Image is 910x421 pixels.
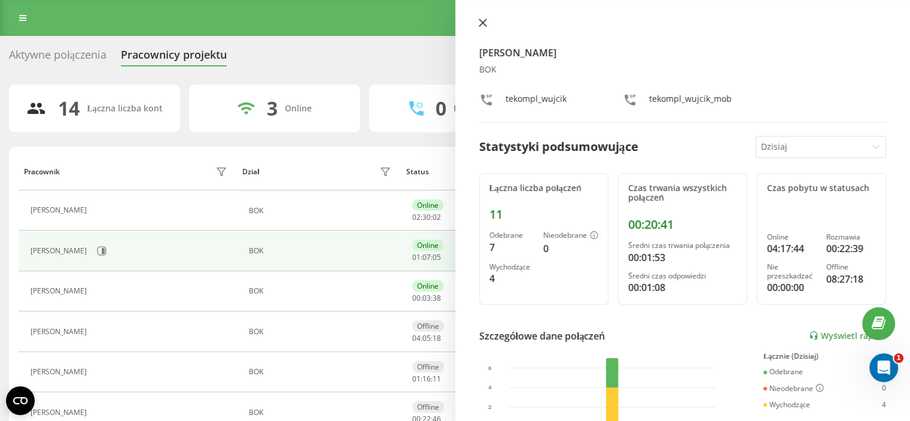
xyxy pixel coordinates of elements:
span: 02 [433,212,441,222]
div: Online [767,233,817,241]
div: Offline [826,263,876,271]
span: 16 [422,374,431,384]
div: [PERSON_NAME] [31,206,90,214]
div: : : [412,334,441,343]
div: 00:00:00 [767,280,817,295]
span: 1 [894,353,903,363]
div: Rozmawia [826,233,876,241]
text: 4 [488,384,492,390]
div: Aktywne połączenia [9,49,106,67]
div: Offline [412,361,444,372]
div: Online [412,199,443,211]
span: 38 [433,293,441,303]
div: Offline [412,320,444,332]
div: Status [406,168,429,176]
div: Offline [412,401,444,413]
div: tekompl_wujcik [506,93,567,110]
div: BOK [249,408,394,417]
div: 08:27:18 [826,272,876,286]
div: 0 [436,97,446,120]
div: : : [412,375,441,383]
span: 01 [412,374,421,384]
div: 00:20:41 [628,217,737,232]
div: 00:22:39 [826,241,876,256]
div: 00:01:53 [628,250,737,265]
div: [PERSON_NAME] [31,368,90,376]
div: Łącznie (Dzisiaj) [763,352,886,361]
span: 02 [412,212,421,222]
div: Wychodzące [489,263,534,271]
span: 01 [412,252,421,262]
text: 2 [488,404,492,410]
div: Odebrane [489,231,534,240]
div: Nieodebrane [543,231,598,241]
div: Czas pobytu w statusach [767,183,876,193]
span: 30 [422,212,431,222]
div: Średni czas trwania połączenia [628,241,737,250]
div: 3 [267,97,278,120]
div: BOK [249,207,394,215]
span: 03 [422,293,431,303]
div: 14 [58,97,80,120]
div: Średni czas odpowiedzi [628,272,737,280]
div: Rozmawiają [454,104,501,114]
span: 18 [433,333,441,343]
span: 05 [422,333,431,343]
div: : : [412,253,441,262]
div: Czas trwania wszystkich połączeń [628,183,737,204]
iframe: Intercom live chat [869,353,898,382]
div: Łączna liczba połączeń [489,183,598,193]
div: BOK [249,328,394,336]
span: 04 [412,333,421,343]
text: 6 [488,365,492,371]
div: 0 [543,241,598,256]
div: [PERSON_NAME] [31,247,90,255]
span: 05 [433,252,441,262]
div: 0 [882,384,886,393]
a: Wyświetl raport [809,331,886,341]
div: Szczegółowe dane połączeń [479,329,605,343]
div: BOK [479,65,887,75]
div: 11 [489,207,598,222]
div: [PERSON_NAME] [31,328,90,336]
div: Pracownik [24,168,60,176]
span: 00 [412,293,421,303]
div: Odebrane [763,368,803,376]
span: 07 [422,252,431,262]
div: : : [412,294,441,302]
div: Łączna liczba kont [87,104,162,114]
div: BOK [249,368,394,376]
div: 4 [489,271,534,286]
div: 00:01:08 [628,280,737,295]
div: : : [412,213,441,222]
div: Nieodebrane [763,384,824,393]
h4: [PERSON_NAME] [479,46,887,60]
div: Online [412,280,443,292]
div: Wychodzące [763,401,810,409]
div: BOK [249,247,394,255]
div: [PERSON_NAME] [31,287,90,295]
div: 4 [882,401,886,409]
div: BOK [249,287,394,295]
div: Statystyki podsumowujące [479,138,638,156]
div: 7 [489,240,534,255]
span: 11 [433,374,441,384]
div: Pracownicy projektu [121,49,227,67]
div: tekompl_wujcik_mob [649,93,732,110]
button: Open CMP widget [6,386,35,415]
div: [PERSON_NAME] [31,408,90,417]
div: Online [285,104,312,114]
div: Online [412,240,443,251]
div: Dział [242,168,259,176]
div: 04:17:44 [767,241,817,256]
div: Nie przeszkadzać [767,263,817,280]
